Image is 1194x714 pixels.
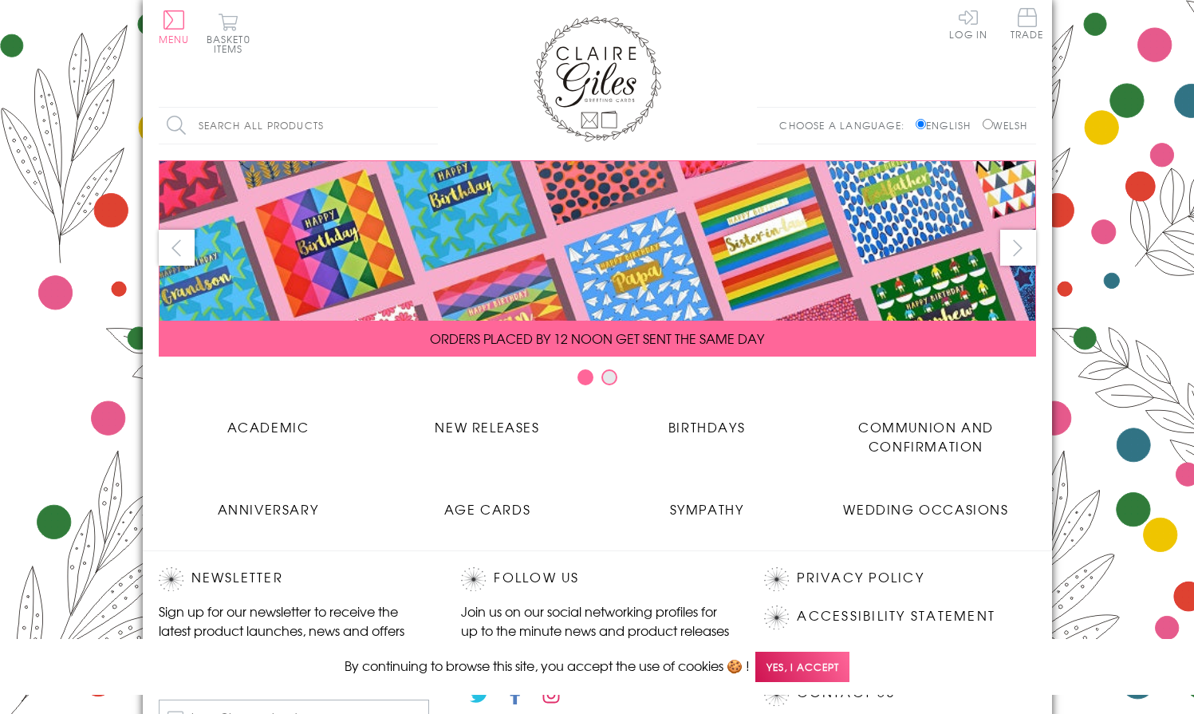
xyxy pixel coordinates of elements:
a: Anniversary [159,487,378,519]
button: next [1000,230,1036,266]
button: Basket0 items [207,13,250,53]
p: Choose a language: [779,118,912,132]
span: 0 items [214,32,250,56]
button: prev [159,230,195,266]
span: Trade [1011,8,1044,39]
label: English [916,118,979,132]
a: Privacy Policy [797,567,924,589]
span: Anniversary [218,499,319,519]
span: New Releases [435,417,539,436]
button: Carousel Page 1 (Current Slide) [577,369,593,385]
a: Wedding Occasions [817,487,1036,519]
input: English [916,119,926,129]
span: Age Cards [444,499,530,519]
a: Birthdays [597,405,817,436]
a: Age Cards [378,487,597,519]
input: Search all products [159,108,438,144]
p: Join us on our social networking profiles for up to the minute news and product releases the mome... [461,602,732,659]
a: Log In [949,8,987,39]
a: New Releases [378,405,597,436]
button: Menu [159,10,190,44]
a: Academic [159,405,378,436]
img: Claire Giles Greetings Cards [534,16,661,142]
a: Trade [1011,8,1044,42]
span: Menu [159,32,190,46]
label: Welsh [983,118,1028,132]
span: Yes, I accept [755,652,849,683]
input: Welsh [983,119,993,129]
span: ORDERS PLACED BY 12 NOON GET SENT THE SAME DAY [430,329,764,348]
button: Carousel Page 2 [601,369,617,385]
a: Contact Us [797,682,894,704]
span: Communion and Confirmation [858,417,994,456]
p: Sign up for our newsletter to receive the latest product launches, news and offers directly to yo... [159,602,430,659]
a: Sympathy [597,487,817,519]
span: Academic [227,417,309,436]
div: Carousel Pagination [159,369,1036,393]
h2: Newsletter [159,567,430,591]
span: Wedding Occasions [843,499,1008,519]
span: Birthdays [668,417,745,436]
span: Sympathy [670,499,744,519]
a: Communion and Confirmation [817,405,1036,456]
input: Search [422,108,438,144]
h2: Follow Us [461,567,732,591]
a: Accessibility Statement [797,606,995,627]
